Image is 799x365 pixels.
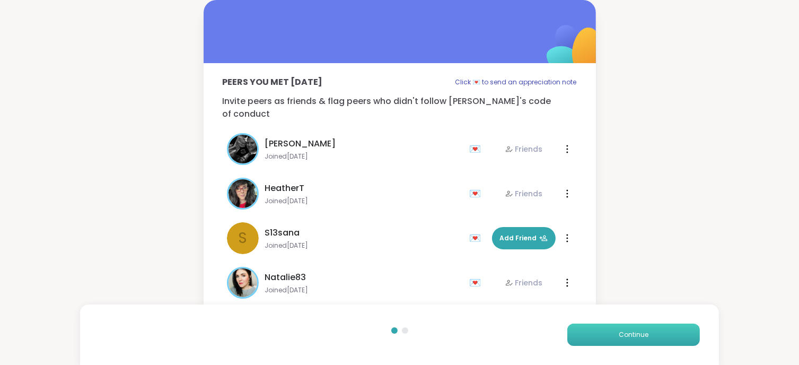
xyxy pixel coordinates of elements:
[567,324,700,346] button: Continue
[223,95,577,120] p: Invite peers as friends & flag peers who didn't follow [PERSON_NAME]'s code of conduct
[470,141,486,158] div: 💌
[470,230,486,247] div: 💌
[265,137,336,150] span: [PERSON_NAME]
[265,286,463,294] span: Joined [DATE]
[265,271,306,284] span: Natalie83
[505,277,543,288] div: Friends
[455,76,577,89] p: Click 💌 to send an appreciation note
[492,227,556,249] button: Add Friend
[505,144,543,154] div: Friends
[229,135,257,163] img: Alan_N
[265,152,463,161] span: Joined [DATE]
[265,182,305,195] span: HeatherT
[470,185,486,202] div: 💌
[229,268,257,297] img: Natalie83
[470,274,486,291] div: 💌
[619,330,648,340] span: Continue
[505,188,543,199] div: Friends
[238,227,247,249] span: S
[265,197,463,205] span: Joined [DATE]
[223,76,323,89] p: Peers you met [DATE]
[265,227,300,239] span: S13sana
[265,241,463,250] span: Joined [DATE]
[229,179,257,208] img: HeatherT
[500,233,548,243] span: Add Friend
